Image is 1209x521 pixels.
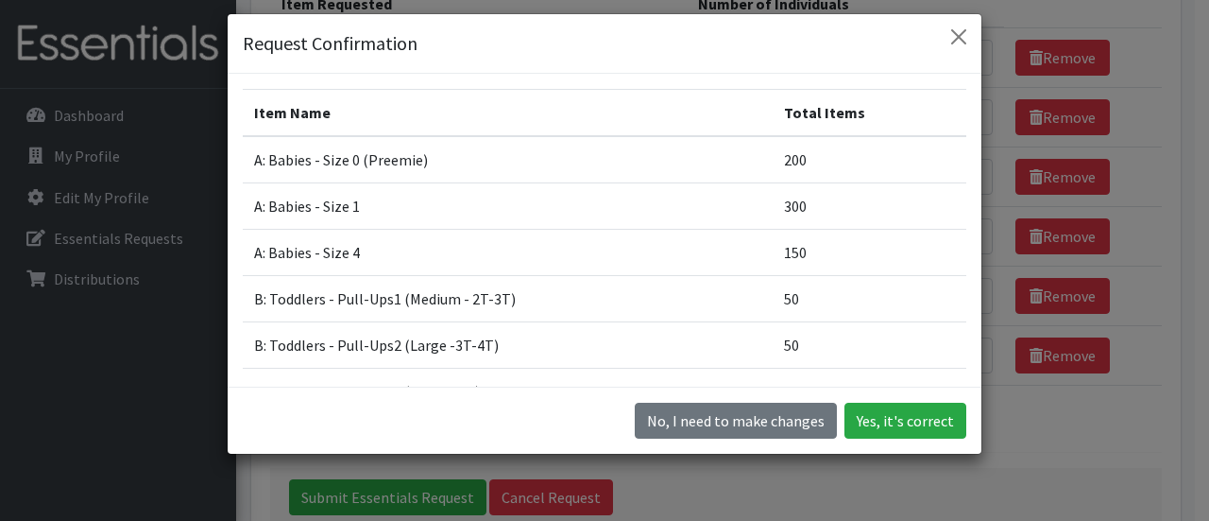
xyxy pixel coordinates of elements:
td: A: Babies - Size 1 [243,183,773,230]
td: B: Toddlers - Pull-Ups2 (Large -3T-4T) [243,322,773,369]
h5: Request Confirmation [243,29,417,58]
td: A: Babies - Size 4 [243,230,773,276]
td: A: Babies - Size 0 (Preemie) [243,136,773,183]
td: B: Toddlers - Pull-Ups3 (XL - 4T-5T) [243,369,773,415]
th: Item Name [243,90,773,137]
button: Yes, it's correct [844,403,966,439]
th: Total Items [773,90,966,137]
td: 200 [773,136,966,183]
td: 50 [773,322,966,369]
td: 150 [773,230,966,276]
td: 50 [773,276,966,322]
td: 300 [773,183,966,230]
td: 75 [773,369,966,415]
button: No I need to make changes [635,403,837,439]
button: Close [944,22,974,52]
td: B: Toddlers - Pull-Ups1 (Medium - 2T-3T) [243,276,773,322]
